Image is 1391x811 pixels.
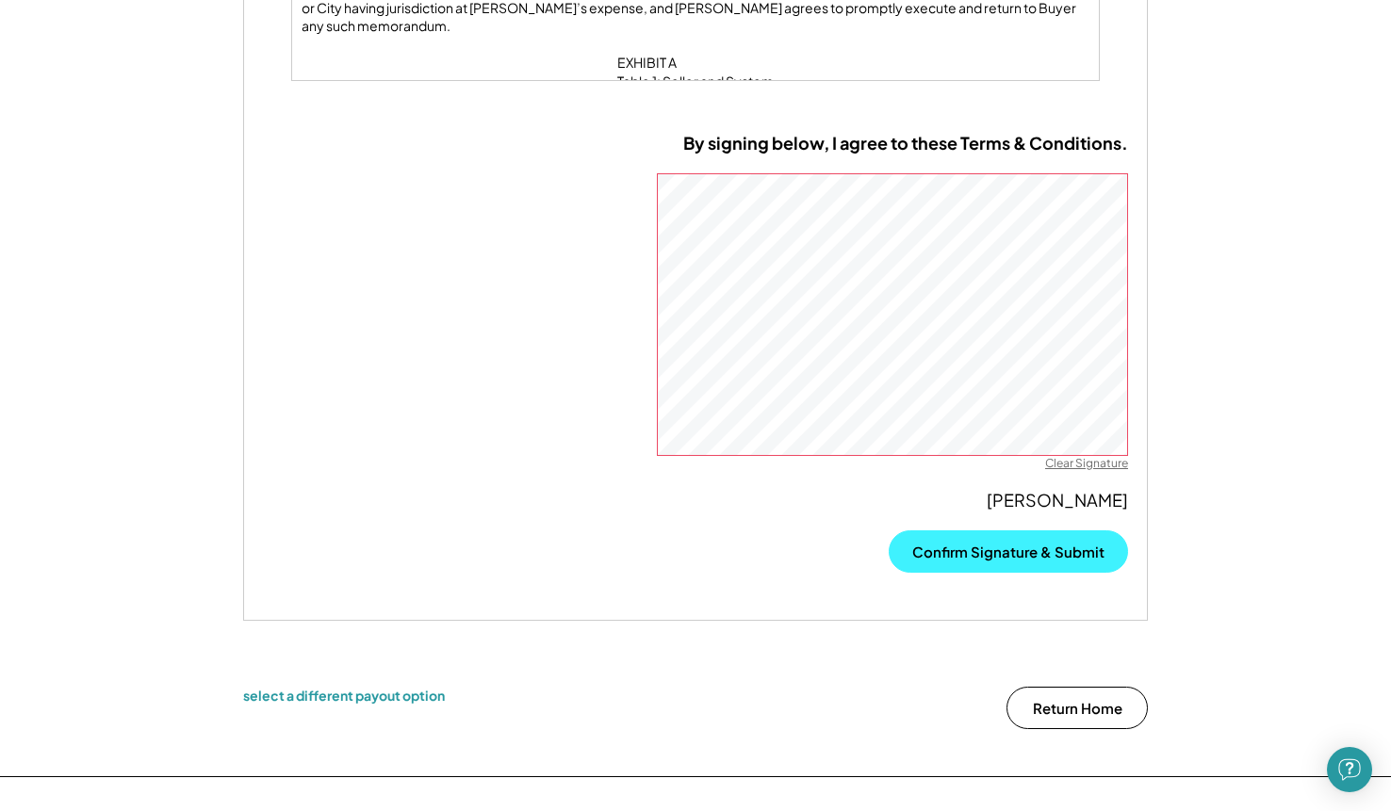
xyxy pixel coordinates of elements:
div: Clear Signature [1045,456,1128,471]
div: By signing below, I agree to these Terms & Conditions. [683,132,1128,154]
div: Open Intercom Messenger [1327,747,1372,792]
div: [PERSON_NAME] [987,489,1128,511]
div: select a different payout option [243,687,445,704]
button: Return Home [1006,687,1148,729]
div: EXHIBIT A Table 1: Seller and System [617,54,774,90]
button: Confirm Signature & Submit [889,530,1128,573]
